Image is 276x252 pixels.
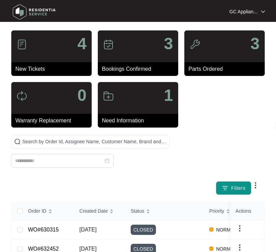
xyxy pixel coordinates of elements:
[28,207,47,215] span: Order ID
[231,185,246,192] span: Filters
[28,227,59,233] a: WO#630315
[79,246,96,252] span: [DATE]
[164,36,173,52] p: 3
[209,207,224,215] span: Priority
[222,185,228,191] img: filter icon
[213,226,239,234] span: NORMAL
[164,87,173,104] p: 1
[22,138,167,145] input: Search by Order Id, Assignee Name, Customer Name, Brand and Model
[188,65,265,73] p: Parts Ordered
[261,10,265,13] img: dropdown arrow
[15,65,92,73] p: New Tickets
[125,202,204,220] th: Status
[15,117,92,125] p: Warranty Replacement
[189,39,200,50] img: icon
[250,36,260,52] p: 3
[79,207,108,215] span: Created Date
[229,8,258,15] p: GC Applian...
[16,39,27,50] img: icon
[236,224,244,233] img: dropdown arrow
[209,227,213,231] img: Vercel Logo
[204,202,255,220] th: Priority
[79,227,96,233] span: [DATE]
[77,87,87,104] p: 0
[28,246,59,252] a: WO#632452
[102,117,178,125] p: Need Information
[216,181,251,195] button: filter iconFilters
[251,181,260,189] img: dropdown arrow
[103,39,114,50] img: icon
[131,225,156,235] span: CLOSED
[102,65,178,73] p: Bookings Confirmed
[236,243,244,252] img: dropdown arrow
[230,202,264,220] th: Actions
[10,2,58,22] img: residentia service logo
[14,138,21,145] img: search-icon
[131,207,144,215] span: Status
[23,202,74,220] th: Order ID
[74,202,125,220] th: Created Date
[77,36,87,52] p: 4
[209,247,213,251] img: Vercel Logo
[16,91,27,102] img: icon
[103,91,114,102] img: icon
